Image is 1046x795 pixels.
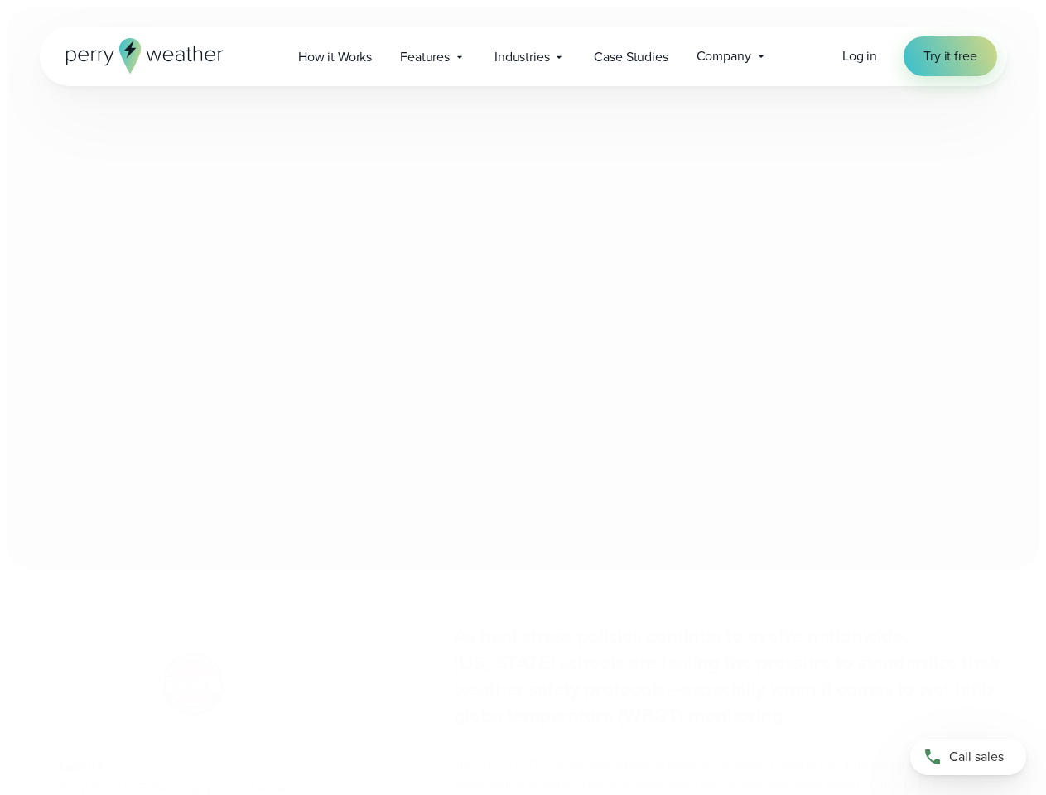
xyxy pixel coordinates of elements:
[923,46,976,66] span: Try it free
[842,46,877,65] span: Log in
[949,747,1004,767] span: Call sales
[284,40,386,74] a: How it Works
[842,46,877,66] a: Log in
[594,47,668,67] span: Case Studies
[580,40,682,74] a: Case Studies
[298,47,372,67] span: How it Works
[400,47,450,67] span: Features
[910,739,1026,775] a: Call sales
[904,36,996,76] a: Try it free
[697,46,751,66] span: Company
[494,47,549,67] span: Industries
